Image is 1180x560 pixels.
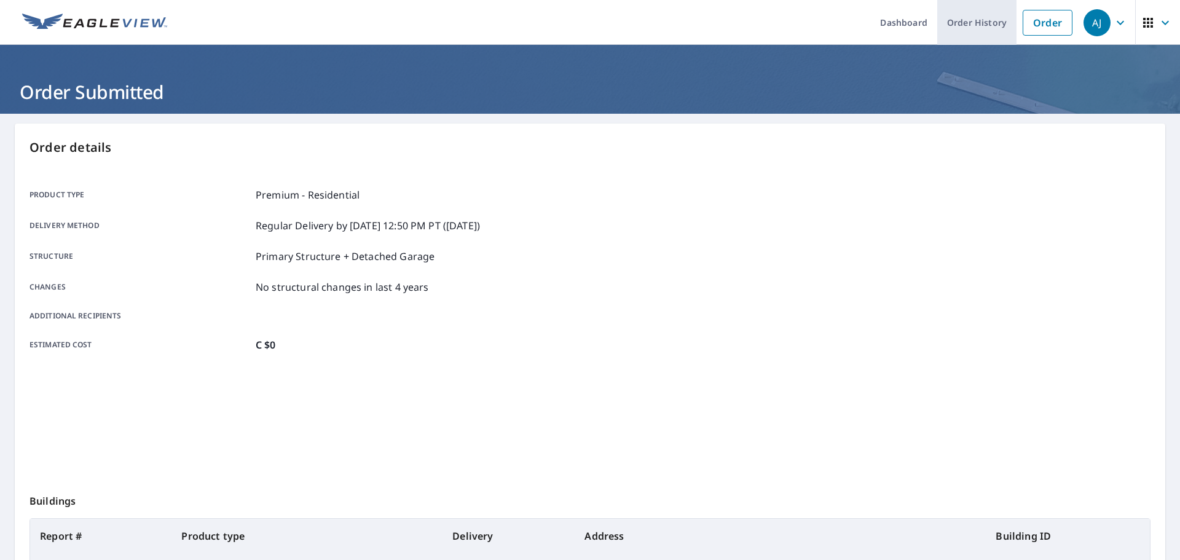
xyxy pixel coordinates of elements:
[29,310,251,321] p: Additional recipients
[986,519,1150,553] th: Building ID
[171,519,442,553] th: Product type
[256,187,360,202] p: Premium - Residential
[29,249,251,264] p: Structure
[29,138,1150,157] p: Order details
[15,79,1165,105] h1: Order Submitted
[575,519,986,553] th: Address
[22,14,167,32] img: EV Logo
[29,187,251,202] p: Product type
[29,337,251,352] p: Estimated cost
[30,519,171,553] th: Report #
[442,519,575,553] th: Delivery
[29,280,251,294] p: Changes
[29,479,1150,518] p: Buildings
[29,218,251,233] p: Delivery method
[1084,9,1111,36] div: AJ
[256,249,435,264] p: Primary Structure + Detached Garage
[256,280,429,294] p: No structural changes in last 4 years
[1023,10,1072,36] a: Order
[256,218,480,233] p: Regular Delivery by [DATE] 12:50 PM PT ([DATE])
[256,337,276,352] p: C $0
